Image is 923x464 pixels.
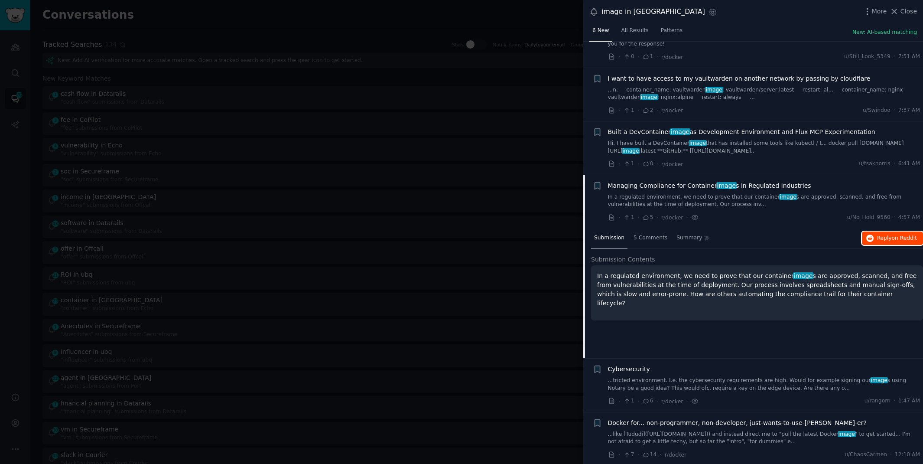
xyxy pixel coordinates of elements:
span: 1 [623,160,634,168]
span: · [637,106,639,115]
span: · [618,106,620,115]
a: In a regulated environment, we need to prove that our containerimages are approved, scanned, and ... [608,193,920,209]
span: · [656,106,658,115]
span: r/docker [661,215,683,221]
span: 0 [642,160,653,168]
a: All Results [618,24,651,42]
span: · [686,213,688,222]
span: Submission [594,234,624,242]
span: · [894,160,895,168]
a: ...n: container_name: vaultwardenimage: vaultwarden/server:latest restart: al... container_name: ... [608,86,920,101]
span: u/rangorn [864,397,890,405]
span: · [618,160,620,169]
span: Patterns [661,27,682,35]
span: u/Still_Look_5349 [844,53,890,61]
span: u/No_Hold_9560 [847,214,890,222]
span: 1 [623,397,634,405]
span: r/docker [661,108,683,114]
span: u/Swindoo [863,107,890,114]
span: r/docker [661,399,683,405]
button: More [863,7,887,16]
span: image [689,140,707,146]
span: All Results [621,27,648,35]
span: image [779,194,797,200]
a: Docker for... non-programmer, non-developer, just-wants-to-use-[PERSON_NAME]-er? [608,418,867,428]
a: Hi, I have built a DevContainerimagethat has installed some tools like kubectl / t... docker pull... [608,140,920,155]
span: · [637,397,639,406]
span: 6:41 AM [898,160,920,168]
span: · [894,107,895,114]
span: u/ChaosCarmen [845,451,887,459]
button: New: AI-based matching [852,29,917,36]
button: Close [890,7,917,16]
span: 6 New [592,27,609,35]
span: 7:51 AM [898,53,920,61]
a: 6 New [589,24,612,42]
span: More [872,7,887,16]
a: Managing Compliance for Containerimages in Regulated Industries [608,181,811,190]
span: · [894,397,895,405]
span: r/docker [661,54,683,60]
span: · [894,214,895,222]
span: u/tsaknorris [859,160,890,168]
span: · [656,52,658,62]
a: I want to have access to my vaultwarden on another network by passing by cloudflare [608,74,871,83]
span: · [890,451,892,459]
span: 2 [642,107,653,114]
span: 4:57 AM [898,214,920,222]
span: 1:47 AM [898,397,920,405]
span: · [618,213,620,222]
p: In a regulated environment, we need to prove that our container s are approved, scanned, and free... [597,271,917,308]
span: on Reddit [892,235,917,241]
span: image [640,94,658,100]
span: 5 [642,214,653,222]
span: 1 [642,53,653,61]
span: Close [900,7,917,16]
span: image [622,148,640,154]
a: ...like [Tududi]([URL][DOMAIN_NAME])) and instead direct me to "pull the latest Dockerimage" to g... [608,431,920,446]
span: Managing Compliance for Container s in Regulated Industries [608,181,811,190]
button: Replyon Reddit [862,232,923,245]
span: image [705,87,723,93]
span: r/docker [665,452,686,458]
span: · [656,213,658,222]
a: ...tricted environment. I.e. the cybersecurity requirements are high. Would for example signing o... [608,377,920,392]
span: 1 [623,107,634,114]
span: image [716,182,737,189]
span: Summary [676,234,702,242]
a: Built a DevContainerimageas Development Environment and Flux MCP Experimentation [608,127,875,137]
span: r/docker [661,161,683,167]
span: · [660,450,661,459]
span: 5 Comments [634,234,667,242]
span: · [637,450,639,459]
span: · [894,53,895,61]
span: · [618,450,620,459]
span: 0 [623,53,634,61]
span: image [793,272,813,279]
span: · [637,213,639,222]
span: · [618,397,620,406]
span: 1 [623,214,634,222]
span: · [637,52,639,62]
span: · [686,397,688,406]
span: 6 [642,397,653,405]
span: Submission Contents [591,255,655,264]
span: Reply [877,235,917,242]
span: · [637,160,639,169]
a: Cybersecurity [608,365,650,374]
a: Patterns [658,24,686,42]
span: image [870,377,888,383]
span: image [670,128,690,135]
span: image [838,431,856,437]
span: · [656,160,658,169]
span: Built a DevContainer as Development Environment and Flux MCP Experimentation [608,127,875,137]
span: 14 [642,451,656,459]
span: 12:10 AM [895,451,920,459]
span: · [618,52,620,62]
span: 7:37 AM [898,107,920,114]
span: · [656,397,658,406]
